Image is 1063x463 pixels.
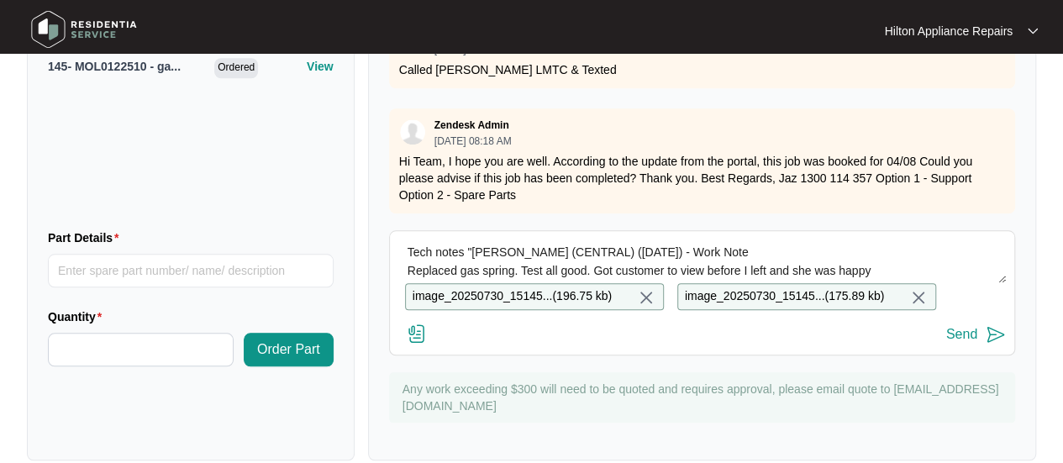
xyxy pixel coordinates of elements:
p: image_20250730_15145... ( 175.89 kb ) [685,287,884,306]
p: Hilton Appliance Repairs [884,23,1013,39]
img: send-icon.svg [986,324,1006,345]
p: Called [PERSON_NAME] LMTC & Texted [399,61,1005,78]
img: file-attachment-doc.svg [407,324,427,344]
span: 145- MOL0122510 - ga... [48,60,181,73]
span: Order Part [257,339,320,360]
p: [DATE] 08:18 AM [434,136,512,146]
input: Part Details [48,254,334,287]
button: Send [946,324,1006,346]
span: down [221,355,227,360]
span: up [221,339,227,345]
img: close [636,287,656,308]
label: Quantity [48,308,108,325]
input: Quantity [49,334,233,366]
span: Decrease Value [214,350,233,366]
p: Any work exceeding $300 will need to be quoted and requires approval, please email quote to [EMAI... [403,381,1007,414]
p: image_20250730_15145... ( 196.75 kb ) [413,287,612,306]
button: Order Part [244,333,334,366]
span: Ordered [214,58,258,78]
textarea: Tech notes "[PERSON_NAME] (CENTRAL) ([DATE]) - Work Note Replaced gas spring. Test all good. Got ... [398,239,1006,283]
img: residentia service logo [25,4,143,55]
span: Increase Value [214,334,233,350]
p: Zendesk Admin [434,118,509,132]
div: Send [946,327,977,342]
p: View [307,58,334,75]
img: dropdown arrow [1028,27,1038,35]
img: user.svg [400,119,425,145]
label: Part Details [48,229,126,246]
img: close [908,287,929,308]
p: Hi Team, I hope you are well. According to the update from the portal, this job was booked for 04... [399,153,1005,203]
